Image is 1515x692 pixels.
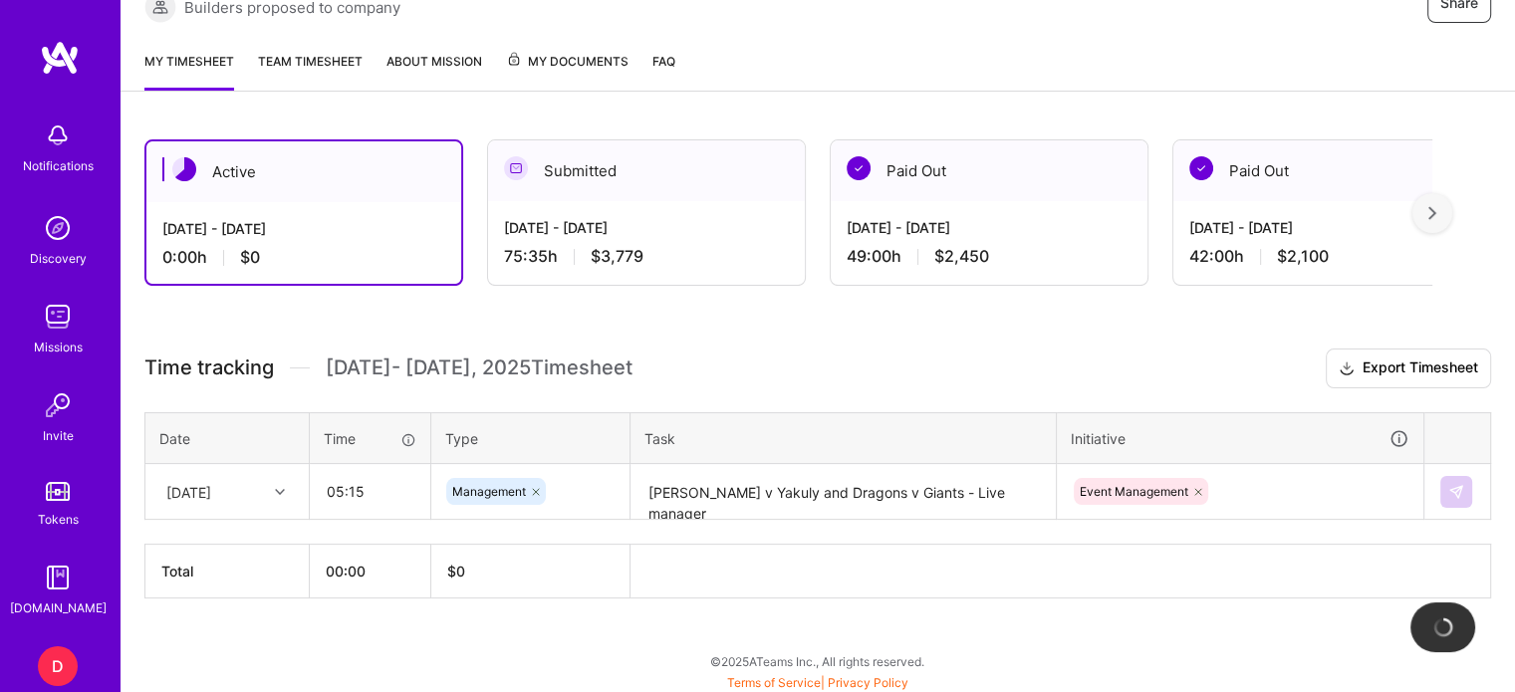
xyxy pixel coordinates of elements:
img: Active [172,157,196,181]
div: Time [324,428,416,449]
span: My Documents [506,51,629,73]
div: Submitted [488,140,805,201]
img: Paid Out [847,156,871,180]
i: icon Chevron [275,487,285,497]
div: null [1440,476,1474,508]
a: FAQ [652,51,675,91]
a: Privacy Policy [828,675,908,690]
span: [DATE] - [DATE] , 2025 Timesheet [326,355,632,380]
a: Terms of Service [727,675,821,690]
div: [DATE] - [DATE] [847,217,1132,238]
button: Export Timesheet [1326,348,1491,388]
img: right [1428,206,1436,220]
span: | [727,675,908,690]
a: About Mission [386,51,482,91]
div: [DATE] - [DATE] [1189,217,1474,238]
span: $ 0 [447,563,465,579]
img: loading [1431,615,1455,639]
div: [DOMAIN_NAME] [10,597,107,618]
div: Paid Out [1173,140,1490,201]
th: Type [431,412,631,464]
th: Date [145,412,310,464]
span: Event Management [1080,484,1188,499]
div: Paid Out [831,140,1147,201]
span: $2,100 [1277,246,1329,267]
div: 0:00 h [162,247,445,268]
div: Missions [34,337,83,357]
a: Team timesheet [258,51,363,91]
th: Task [631,412,1057,464]
div: 75:35 h [504,246,789,267]
img: tokens [46,482,70,501]
img: Submit [1448,484,1464,500]
img: Paid Out [1189,156,1213,180]
a: My Documents [506,51,629,91]
div: Invite [43,425,74,446]
div: Initiative [1071,427,1409,450]
img: Submitted [504,156,528,180]
a: My timesheet [144,51,234,91]
a: D [33,646,83,686]
span: Time tracking [144,355,274,380]
div: Discovery [30,248,87,269]
span: $3,779 [591,246,643,267]
img: bell [38,115,78,155]
i: icon Download [1339,358,1355,379]
input: HH:MM [311,465,429,518]
div: [DATE] - [DATE] [162,218,445,239]
th: 00:00 [310,545,431,598]
th: Total [145,545,310,598]
div: Active [146,141,461,202]
div: © 2025 ATeams Inc., All rights reserved. [120,636,1515,686]
span: $0 [240,247,260,268]
div: D [38,646,78,686]
img: teamwork [38,297,78,337]
img: logo [40,40,80,76]
img: Invite [38,385,78,425]
div: 49:00 h [847,246,1132,267]
span: $2,450 [934,246,989,267]
div: [DATE] [166,481,211,502]
div: Notifications [23,155,94,176]
div: Tokens [38,509,79,530]
textarea: [PERSON_NAME] v Yakuly and Dragons v Giants - Live manager [632,466,1054,519]
span: Management [452,484,526,499]
div: 42:00 h [1189,246,1474,267]
img: guide book [38,558,78,597]
div: [DATE] - [DATE] [504,217,789,238]
img: discovery [38,208,78,248]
